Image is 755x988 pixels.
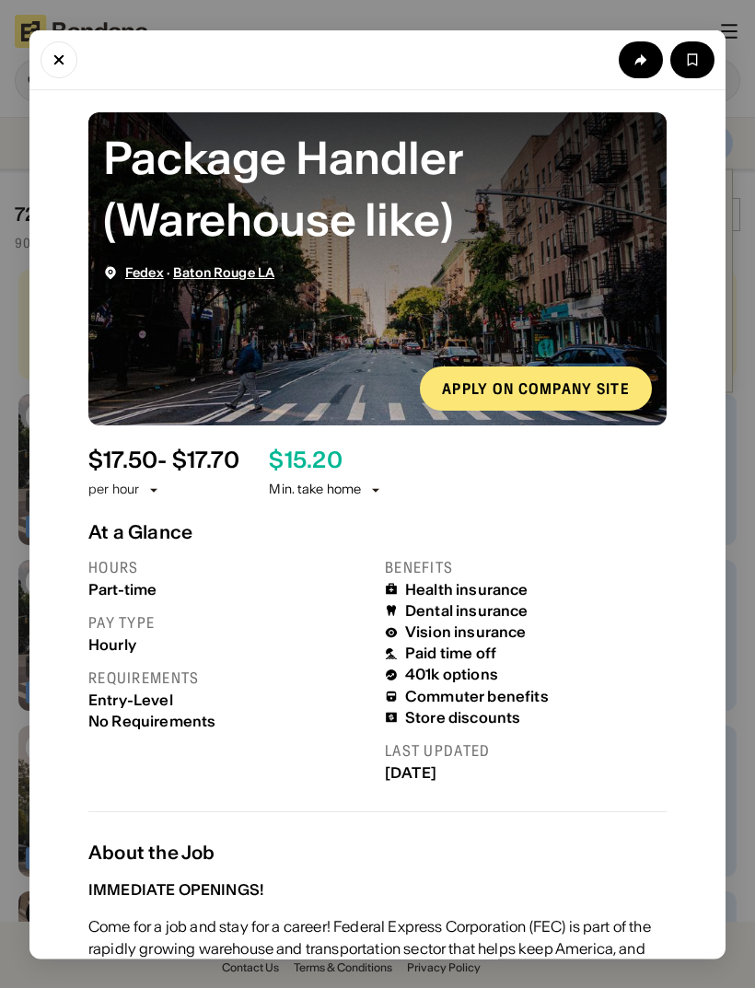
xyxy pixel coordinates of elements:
div: $ 15.20 [269,447,342,473]
div: Dental insurance [405,601,528,619]
div: Package Handler (Warehouse like) [103,126,652,250]
div: Commuter benefits [405,687,549,704]
div: Part-time [88,580,370,598]
div: Benefits [385,557,667,576]
a: Baton Rouge LA [173,263,274,280]
div: Entry-Level [88,691,370,708]
div: IMMEDIATE OPENINGS! [88,879,263,898]
div: Min. take home [269,481,383,499]
div: · [125,264,274,280]
button: Close [41,41,77,77]
div: 401k options [405,666,498,683]
div: At a Glance [88,520,667,542]
div: Vision insurance [405,623,527,641]
div: $ 17.50 - $17.70 [88,447,239,473]
div: Apply on company site [442,380,630,395]
div: Health insurance [405,580,528,598]
div: [DATE] [385,763,667,781]
div: About the Job [88,841,667,863]
div: Requirements [88,668,370,687]
div: No Requirements [88,712,370,729]
div: Pay type [88,612,370,632]
div: Hours [88,557,370,576]
div: Last updated [385,741,667,761]
div: Store discounts [405,708,520,726]
div: Paid time off [405,645,496,662]
div: Hourly [88,635,370,653]
a: Fedex [125,263,164,280]
div: per hour [88,481,139,499]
